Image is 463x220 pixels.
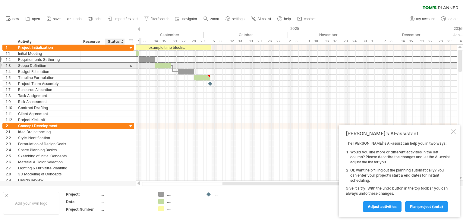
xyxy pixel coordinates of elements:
[12,17,19,21] span: new
[115,17,138,21] span: import / export
[18,111,77,117] div: Client Agreement
[182,17,197,21] span: navigator
[179,38,198,44] div: 22 - 28
[215,192,247,197] div: ....
[276,15,293,23] a: help
[24,15,42,23] a: open
[350,150,450,165] li: Would you like more or different activities in the left column? Please describe the changes and l...
[45,15,62,23] a: save
[350,38,369,44] div: 24 - 30
[18,147,77,153] div: Space Planning Basics
[6,129,15,135] div: 2.1
[6,93,15,99] div: 1.8
[18,177,77,183] div: Design Review
[151,17,169,21] span: filter/search
[18,141,77,147] div: Formulation of Design Goals
[410,204,443,209] span: plan project (beta)
[18,153,77,159] div: Sketching of Initial Concepts
[18,123,77,129] div: Concept Development
[143,15,171,23] a: filter/search
[369,38,388,44] div: 1 - 7
[100,207,151,212] div: ....
[18,87,77,93] div: Resource Allocation
[141,38,160,44] div: 8 - 14
[167,192,200,197] div: ....
[18,105,77,111] div: Contract Drafting
[198,38,217,44] div: 29 - 5
[122,45,211,50] div: example time blocks:
[160,38,179,44] div: 15 - 21
[304,17,316,21] span: contact
[6,123,15,129] div: 2
[288,32,369,38] div: November 2025
[6,63,15,68] div: 1.3
[83,39,102,45] div: Resource
[4,15,21,23] a: new
[439,15,460,23] a: log out
[6,165,15,171] div: 2.7
[426,38,445,44] div: 22 - 28
[232,17,244,21] span: settings
[18,171,77,177] div: 3D Modeling of Concepts
[255,38,274,44] div: 20 - 26
[18,81,77,86] div: Project Team Assembly
[6,69,15,74] div: 1.4
[6,117,15,123] div: 1.12
[6,99,15,105] div: 1.9
[18,135,77,141] div: Style Identification
[18,117,77,123] div: Project Kick-off
[405,201,448,212] a: plan project (beta)
[18,165,77,171] div: Lighting & Furniture Planning
[18,75,77,80] div: Timeline Formulation
[6,135,15,141] div: 2.2
[18,57,77,62] div: Requirements Gathering
[18,99,77,105] div: Risk Assessment
[66,199,99,204] div: Date:
[66,192,99,197] div: Project:
[408,15,436,23] a: my account
[74,17,82,21] span: undo
[6,147,15,153] div: 2.4
[18,93,77,99] div: Task Assignment
[448,17,458,21] span: log out
[65,15,83,23] a: undo
[6,153,15,159] div: 2.5
[416,17,435,21] span: my account
[18,129,77,135] div: Idea Brainstorming
[18,45,77,50] div: Project Initialization
[350,168,450,183] li: Or, want help filling out the planning automatically? You can enter your project's start & end da...
[293,38,312,44] div: 3 - 9
[6,51,15,56] div: 1.1
[249,15,273,23] a: AI assist
[6,105,15,111] div: 1.10
[224,15,246,23] a: settings
[6,111,15,117] div: 1.11
[6,87,15,93] div: 1.7
[346,130,450,137] div: [PERSON_NAME]'s AI-assistant
[388,38,407,44] div: 8 - 14
[6,45,15,50] div: 1
[6,141,15,147] div: 2.3
[204,32,288,38] div: October 2025
[363,201,402,212] a: Adjust activities
[87,15,103,23] a: print
[331,38,350,44] div: 17 - 23
[312,38,331,44] div: 10 - 16
[174,15,199,23] a: navigator
[6,177,15,183] div: 2.9
[407,38,426,44] div: 15 - 21
[369,32,453,38] div: December 2025
[32,17,40,21] span: open
[368,204,397,209] span: Adjust activities
[6,75,15,80] div: 1.5
[6,159,15,165] div: 2.6
[236,38,255,44] div: 13 - 19
[106,15,140,23] a: import / export
[18,69,77,74] div: Budget Estimation
[217,38,236,44] div: 6 - 12
[95,17,102,21] span: print
[18,63,77,68] div: Scope Definition
[6,57,15,62] div: 1.2
[296,15,317,23] a: contact
[167,199,200,204] div: ....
